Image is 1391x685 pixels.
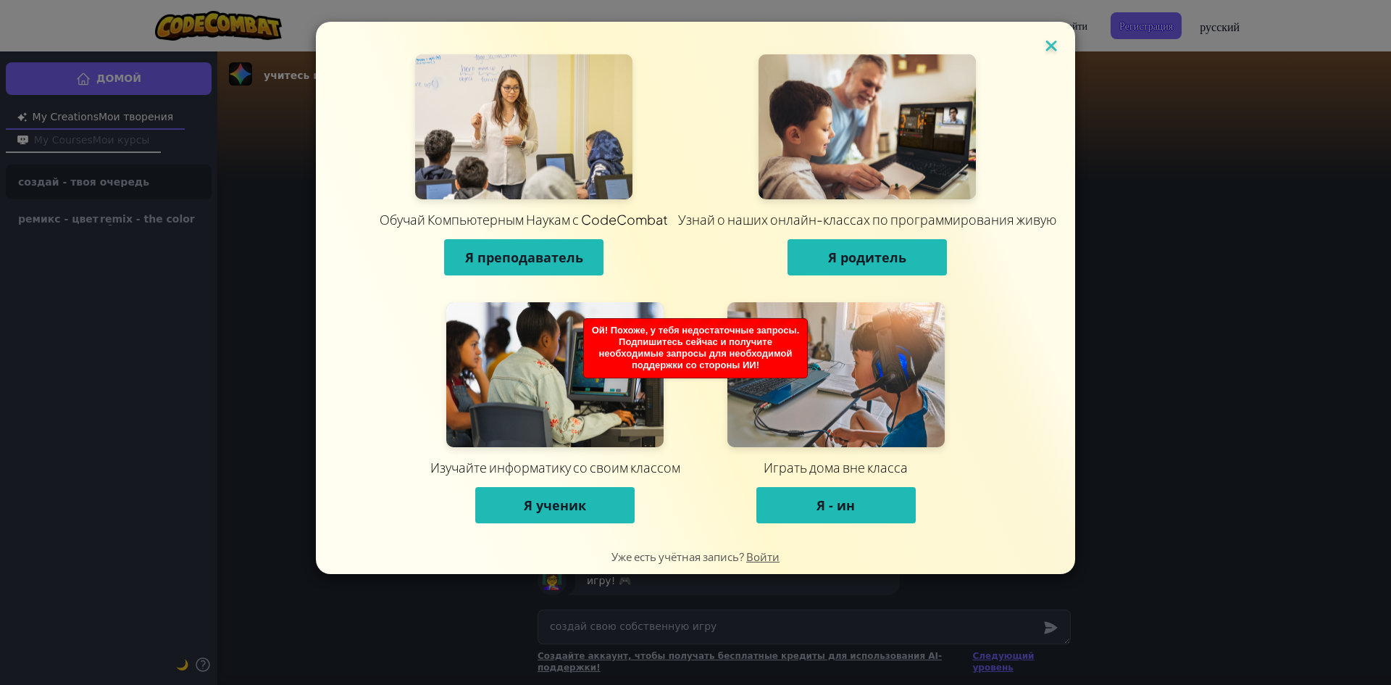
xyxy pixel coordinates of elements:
button: Я - ин [756,487,916,523]
img: Для учеников [446,302,664,447]
a: Войти [746,549,780,563]
font: Изучайте информатику со своим классом [430,459,680,476]
font: Ой! Похоже, у тебя недостаточные запросы. Подпишитесь сейчас и получите необходимые запросы для н... [592,325,800,370]
font: Узнай о наших онлайн-классах по программирования живую [678,211,1056,228]
img: Для Родителей [759,54,976,199]
img: Для индивидуального использования [727,302,945,447]
button: Я родитель [788,239,947,275]
font: Обучай Компьютерным Наукам с CodeCombat [380,211,668,228]
font: Я родитель [828,249,906,266]
font: Я преподаватель [465,249,583,266]
button: Я преподаватель [444,239,603,275]
button: Я ученик [475,487,635,523]
font: Уже есть учётная запись? [611,549,744,563]
img: Для Педагогов [415,54,632,199]
font: Я - ин [816,497,855,514]
font: Играть дома вне класса [764,459,908,476]
img: значок закрытия [1042,36,1061,58]
font: Я ученик [524,497,586,514]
